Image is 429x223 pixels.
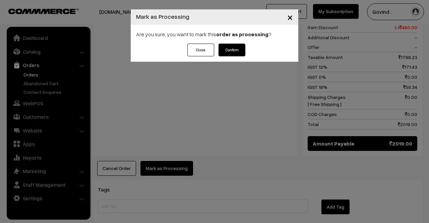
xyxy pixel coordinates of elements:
strong: order as processing [216,31,268,38]
div: Are you sure, you want to mark this ? [131,25,298,44]
h4: Mark as Processing [136,12,189,21]
button: Confirm [219,44,245,56]
span: × [287,11,293,23]
button: Close [187,44,214,56]
button: Close [282,7,298,27]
